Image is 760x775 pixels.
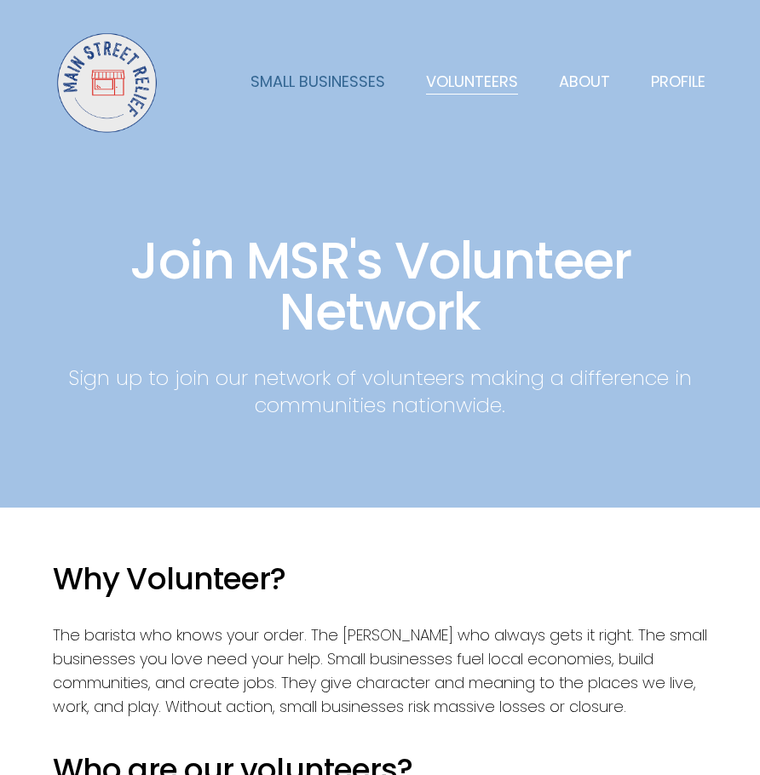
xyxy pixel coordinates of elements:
div: About [559,70,610,94]
h1: Join MSR's Volunteer Network [53,235,707,337]
a: Small Businesses [250,70,385,95]
a: Profile [651,70,705,95]
h2: Why Volunteer? [53,562,707,596]
a: About [559,70,610,95]
div: Profile [651,70,705,94]
img: Main Street Relief Logo [55,27,164,136]
p: Sign up to join our network of volunteers making a difference in communities nationwide. [53,365,707,436]
a: Volunteers [426,70,518,95]
p: The barista who knows your order. The [PERSON_NAME] who always gets it right. The small businesse... [53,623,707,719]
